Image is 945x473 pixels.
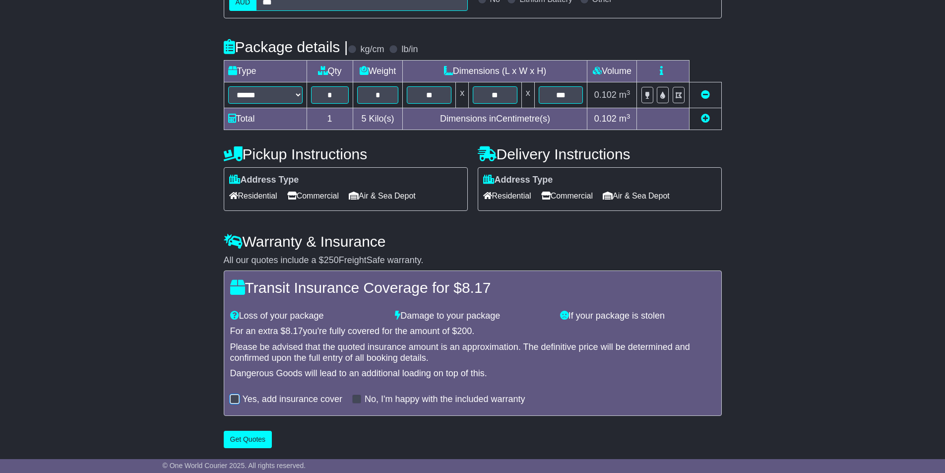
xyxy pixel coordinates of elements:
[230,279,715,296] h4: Transit Insurance Coverage for $
[603,188,670,203] span: Air & Sea Depot
[594,114,617,124] span: 0.102
[353,61,403,82] td: Weight
[555,311,720,322] div: If your package is stolen
[224,146,468,162] h4: Pickup Instructions
[365,394,525,405] label: No, I'm happy with the included warranty
[163,462,306,470] span: © One World Courier 2025. All rights reserved.
[587,61,637,82] td: Volume
[307,61,353,82] td: Qty
[390,311,555,322] div: Damage to your package
[286,326,303,336] span: 8.17
[619,90,630,100] span: m
[229,188,277,203] span: Residential
[224,61,307,82] td: Type
[360,44,384,55] label: kg/cm
[230,342,715,363] div: Please be advised that the quoted insurance amount is an approximation. The definitive price will...
[541,188,593,203] span: Commercial
[307,108,353,130] td: 1
[619,114,630,124] span: m
[224,255,722,266] div: All our quotes include a $ FreightSafe warranty.
[403,108,587,130] td: Dimensions in Centimetre(s)
[456,82,469,108] td: x
[224,108,307,130] td: Total
[229,175,299,186] label: Address Type
[627,89,630,96] sup: 3
[287,188,339,203] span: Commercial
[483,175,553,186] label: Address Type
[349,188,416,203] span: Air & Sea Depot
[462,279,491,296] span: 8.17
[701,114,710,124] a: Add new item
[243,394,342,405] label: Yes, add insurance cover
[224,39,348,55] h4: Package details |
[457,326,472,336] span: 200
[353,108,403,130] td: Kilo(s)
[225,311,390,322] div: Loss of your package
[361,114,366,124] span: 5
[224,431,272,448] button: Get Quotes
[401,44,418,55] label: lb/in
[478,146,722,162] h4: Delivery Instructions
[627,113,630,120] sup: 3
[230,326,715,337] div: For an extra $ you're fully covered for the amount of $ .
[403,61,587,82] td: Dimensions (L x W x H)
[594,90,617,100] span: 0.102
[483,188,531,203] span: Residential
[701,90,710,100] a: Remove this item
[230,368,715,379] div: Dangerous Goods will lead to an additional loading on top of this.
[521,82,534,108] td: x
[224,233,722,250] h4: Warranty & Insurance
[324,255,339,265] span: 250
